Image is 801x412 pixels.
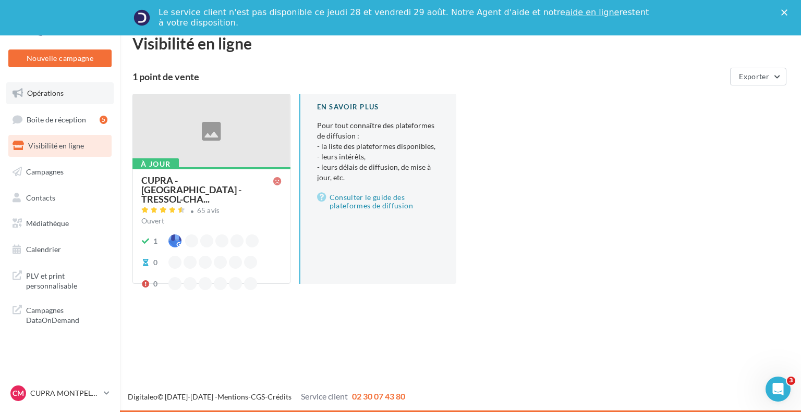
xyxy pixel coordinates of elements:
[159,7,651,28] div: Le service client n'est pas disponible ce jeudi 28 et vendredi 29 août. Notre Agent d'aide et not...
[132,72,726,81] div: 1 point de vente
[28,141,84,150] span: Visibilité en ligne
[26,269,107,291] span: PLV et print personnalisable
[26,303,107,326] span: Campagnes DataOnDemand
[268,392,292,401] a: Crédits
[26,245,61,254] span: Calendrier
[6,213,114,234] a: Médiathèque
[730,68,786,85] button: Exporter
[197,207,220,214] div: 65 avis
[739,72,769,81] span: Exporter
[251,392,265,401] a: CGS
[132,158,179,170] div: À jour
[6,108,114,131] a: Boîte de réception5
[8,383,112,403] a: CM CUPRA MONTPELLIER
[153,279,157,289] div: 0
[30,388,100,398] p: CUPRA MONTPELLIER
[8,49,112,67] button: Nouvelle campagne
[132,35,788,51] div: Visibilité en ligne
[133,9,150,26] img: Profile image for Service-Client
[26,219,69,228] span: Médiathèque
[27,89,64,97] span: Opérations
[26,167,64,176] span: Campagnes
[217,392,248,401] a: Mentions
[6,161,114,183] a: Campagnes
[301,391,348,401] span: Service client
[317,162,440,183] li: - leurs délais de diffusion, de mise à jour, etc.
[27,115,86,123] span: Boîte de réception
[6,299,114,330] a: Campagnes DataOnDemand
[6,239,114,260] a: Calendrier
[766,377,791,402] iframe: Intercom live chat
[317,120,440,183] p: Pour tout connaître des plateformes de diffusion :
[6,82,114,104] a: Opérations
[141,176,273,204] span: CUPRA - [GEOGRAPHIC_DATA] - TRESSOL-CHA...
[13,388,24,398] span: CM
[128,392,405,401] span: © [DATE]-[DATE] - - -
[141,205,282,218] a: 65 avis
[317,152,440,162] li: - leurs intérêts,
[317,102,440,112] div: En savoir plus
[153,236,157,246] div: 1
[153,257,157,268] div: 0
[6,265,114,295] a: PLV et print personnalisable
[6,187,114,209] a: Contacts
[26,193,55,202] span: Contacts
[787,377,795,385] span: 3
[128,392,157,401] a: Digitaleo
[352,391,405,401] span: 02 30 07 43 80
[6,135,114,157] a: Visibilité en ligne
[565,7,619,17] a: aide en ligne
[100,116,107,124] div: 5
[317,141,440,152] li: - la liste des plateformes disponibles,
[317,191,440,212] a: Consulter le guide des plateformes de diffusion
[781,9,792,16] div: Fermer
[141,216,164,225] span: Ouvert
